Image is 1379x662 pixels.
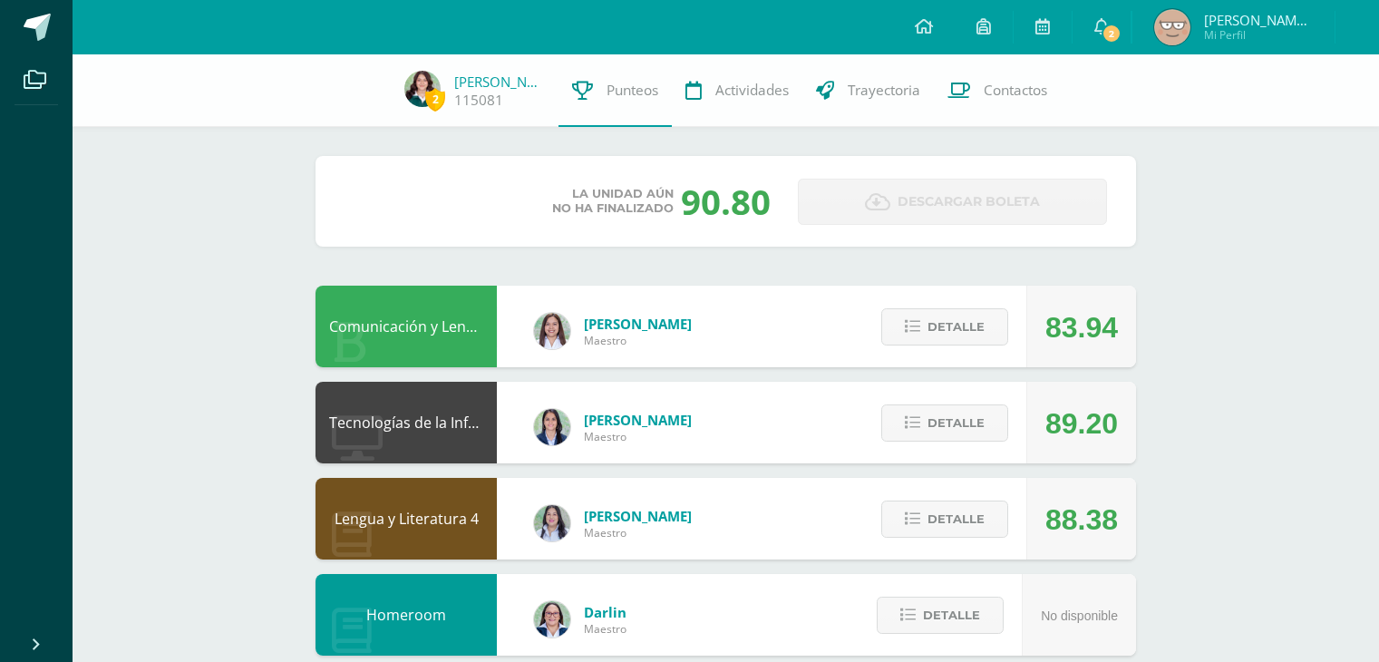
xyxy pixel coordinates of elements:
[927,502,985,536] span: Detalle
[802,54,934,127] a: Trayectoria
[715,81,789,100] span: Actividades
[1204,27,1313,43] span: Mi Perfil
[1045,383,1118,464] div: 89.20
[425,88,445,111] span: 2
[534,409,570,445] img: 7489ccb779e23ff9f2c3e89c21f82ed0.png
[877,597,1004,634] button: Detalle
[984,81,1047,100] span: Contactos
[681,178,771,225] div: 90.80
[881,404,1008,442] button: Detalle
[1102,24,1122,44] span: 2
[881,501,1008,538] button: Detalle
[923,599,980,632] span: Detalle
[316,478,497,560] div: Lengua y Literatura 4
[316,574,497,656] div: Homeroom
[672,54,802,127] a: Actividades
[848,81,920,100] span: Trayectoria
[1204,11,1313,29] span: [PERSON_NAME] [PERSON_NAME]
[584,621,626,637] span: Maestro
[1154,9,1190,45] img: 1d0ca742f2febfec89986c8588b009e1.png
[927,406,985,440] span: Detalle
[584,333,692,348] span: Maestro
[316,382,497,463] div: Tecnologías de la Información y la Comunicación 4
[454,91,503,110] a: 115081
[584,315,692,333] span: [PERSON_NAME]
[534,505,570,541] img: df6a3bad71d85cf97c4a6d1acf904499.png
[1045,479,1118,560] div: 88.38
[934,54,1061,127] a: Contactos
[534,313,570,349] img: acecb51a315cac2de2e3deefdb732c9f.png
[584,525,692,540] span: Maestro
[404,71,441,107] img: f838ef393e03f16fe2b12bbba3ee451b.png
[534,601,570,638] img: 571966f00f586896050bf2f129d9ef0a.png
[552,187,674,216] span: La unidad aún no ha finalizado
[584,507,692,525] span: [PERSON_NAME]
[316,286,497,367] div: Comunicación y Lenguaje L3 Inglés 4
[1045,287,1118,368] div: 83.94
[584,411,692,429] span: [PERSON_NAME]
[454,73,545,91] a: [PERSON_NAME]
[927,310,985,344] span: Detalle
[898,180,1040,224] span: Descargar boleta
[558,54,672,127] a: Punteos
[607,81,658,100] span: Punteos
[584,603,626,621] span: Darlin
[1041,608,1118,623] span: No disponible
[881,308,1008,346] button: Detalle
[584,429,692,444] span: Maestro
